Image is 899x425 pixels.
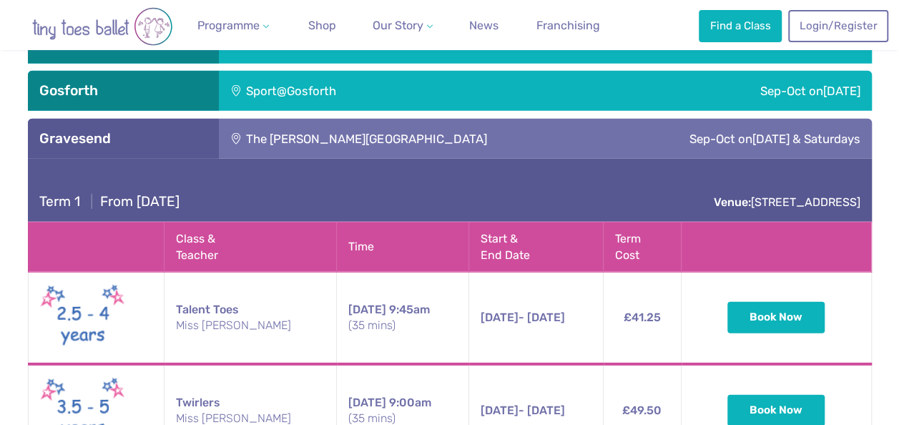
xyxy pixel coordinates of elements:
[553,71,871,111] div: Sep-Oct on
[714,195,860,209] a: Venue:[STREET_ADDRESS]
[469,19,498,32] span: News
[219,119,604,159] div: The [PERSON_NAME][GEOGRAPHIC_DATA]
[348,303,386,316] span: [DATE]
[348,396,386,409] span: [DATE]
[39,82,207,99] h3: Gosforth
[39,130,207,147] h3: Gravesend
[823,84,860,98] span: [DATE]
[536,19,600,32] span: Franchising
[197,19,260,32] span: Programme
[481,404,519,417] span: [DATE]
[699,10,782,41] a: Find a Class
[481,404,565,417] span: - [DATE]
[603,272,681,364] td: £41.25
[603,223,681,273] th: Term Cost
[752,132,860,146] span: [DATE] & Saturdays
[727,302,825,333] button: Book Now
[219,71,554,111] div: Sport@Gosforth
[348,318,457,333] small: (35 mins)
[481,311,519,324] span: [DATE]
[336,272,468,364] td: 9:45am
[164,272,336,364] td: Talent Toes
[303,11,342,40] a: Shop
[308,19,336,32] span: Shop
[367,11,438,40] a: Our Story
[336,223,468,273] th: Time
[192,11,275,40] a: Programme
[373,19,423,32] span: Our Story
[463,11,504,40] a: News
[468,223,603,273] th: Start & End Date
[39,193,80,210] span: Term 1
[176,318,325,333] small: Miss [PERSON_NAME]
[164,223,336,273] th: Class & Teacher
[40,281,126,354] img: Talent toes New (May 2025)
[84,193,100,210] span: |
[604,119,872,159] div: Sep-Oct on
[481,311,565,324] span: - [DATE]
[39,193,180,210] h4: From [DATE]
[16,7,188,46] img: tiny toes ballet
[531,11,606,40] a: Franchising
[714,195,751,209] strong: Venue:
[788,10,888,41] a: Login/Register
